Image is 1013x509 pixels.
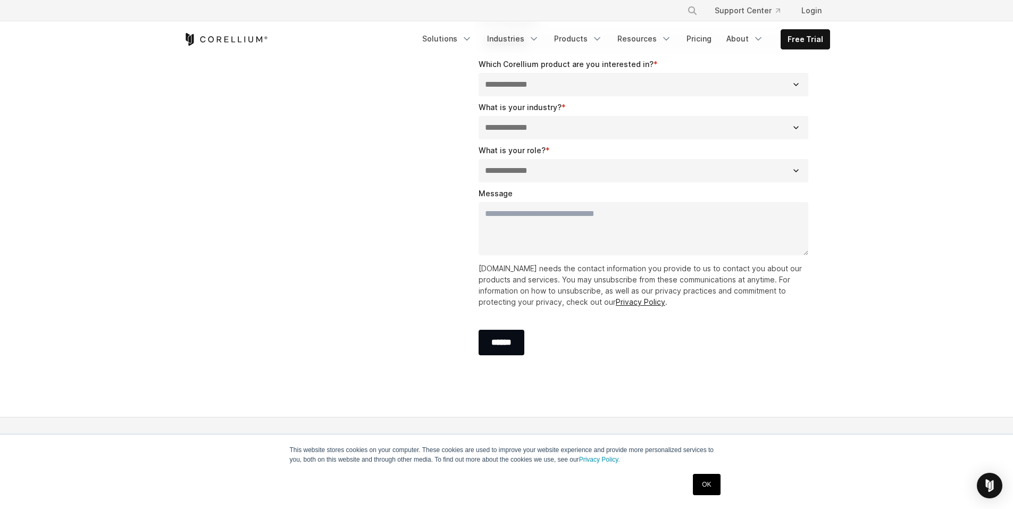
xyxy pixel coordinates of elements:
div: Navigation Menu [416,29,830,49]
p: This website stores cookies on your computer. These cookies are used to improve your website expe... [290,445,724,464]
a: Solutions [416,29,479,48]
div: Navigation Menu [674,1,830,20]
a: Resources [611,29,678,48]
a: Login [793,1,830,20]
span: What is your role? [479,146,546,155]
a: Products [548,29,609,48]
a: OK [693,474,720,495]
div: Open Intercom Messenger [977,473,1002,498]
a: Privacy Policy [616,297,665,306]
button: Search [683,1,702,20]
a: Free Trial [781,30,830,49]
span: What is your industry? [479,103,562,112]
span: Which Corellium product are you interested in? [479,60,654,69]
a: Privacy Policy. [579,456,620,463]
a: Industries [481,29,546,48]
a: Support Center [706,1,789,20]
span: Message [479,189,513,198]
a: About [720,29,770,48]
a: Corellium Home [183,33,268,46]
p: [DOMAIN_NAME] needs the contact information you provide to us to contact you about our products a... [479,263,813,307]
a: Pricing [680,29,718,48]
